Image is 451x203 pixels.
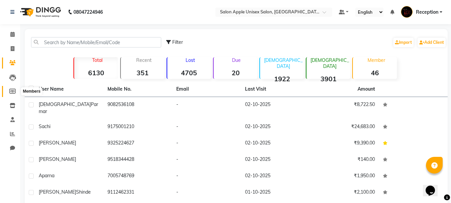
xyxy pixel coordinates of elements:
td: 7005748769 [103,168,172,185]
span: shinde [76,189,91,195]
strong: 1922 [260,75,304,83]
td: - [172,185,241,201]
td: 02-10-2025 [241,135,310,152]
th: User Name [35,82,103,97]
td: ₹1,950.00 [310,168,379,185]
span: [PERSON_NAME] [39,156,76,162]
p: Total [77,57,118,63]
iframe: chat widget [423,176,444,196]
span: Aparna [39,173,54,179]
span: [DEMOGRAPHIC_DATA] [39,101,91,107]
strong: 3901 [306,75,350,83]
span: Filter [172,39,183,45]
td: ₹8,722.50 [310,97,379,119]
th: Mobile No. [103,82,172,97]
span: [PERSON_NAME] [39,140,76,146]
td: - [172,168,241,185]
td: 02-10-2025 [241,168,310,185]
p: Due [215,57,257,63]
td: - [172,119,241,135]
td: - [172,97,241,119]
img: logo [17,3,63,21]
a: Import [393,38,414,47]
span: Reception [416,9,438,16]
td: 9175001210 [103,119,172,135]
p: [DEMOGRAPHIC_DATA] [263,57,304,69]
strong: 20 [214,69,257,77]
td: 9325224627 [103,135,172,152]
p: Member [356,57,397,63]
img: Reception [401,6,413,18]
th: Amount [354,82,379,97]
p: [DEMOGRAPHIC_DATA] [309,57,350,69]
strong: 46 [353,69,397,77]
th: Email [172,82,241,97]
td: 02-10-2025 [241,152,310,168]
strong: 6130 [74,69,118,77]
span: [PERSON_NAME] [39,189,76,195]
p: Recent [124,57,165,63]
td: 9082536108 [103,97,172,119]
strong: 4705 [167,69,211,77]
p: Lost [170,57,211,63]
td: 9112462331 [103,185,172,201]
td: - [172,152,241,168]
span: sachi [39,123,50,129]
a: Add Client [418,38,446,47]
strong: 351 [121,69,165,77]
div: Members [21,87,42,95]
td: ₹140.00 [310,152,379,168]
td: - [172,135,241,152]
td: ₹24,683.00 [310,119,379,135]
td: 01-10-2025 [241,185,310,201]
td: 9518344428 [103,152,172,168]
td: ₹9,390.00 [310,135,379,152]
td: ₹2,100.00 [310,185,379,201]
input: Search by Name/Mobile/Email/Code [31,37,161,47]
td: 02-10-2025 [241,119,310,135]
th: Last Visit [241,82,310,97]
b: 08047224946 [73,3,103,21]
td: 02-10-2025 [241,97,310,119]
